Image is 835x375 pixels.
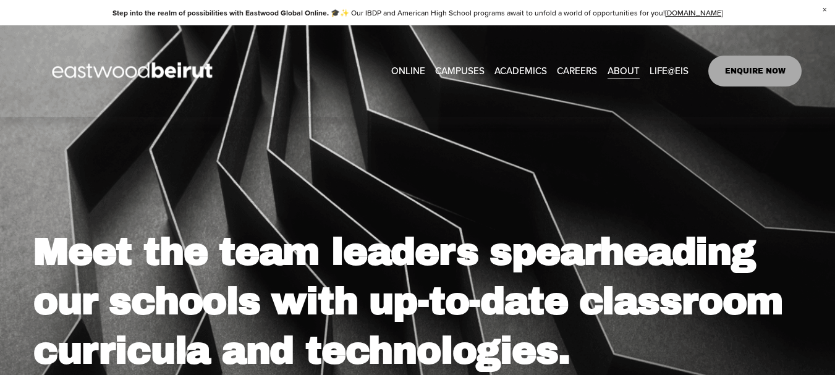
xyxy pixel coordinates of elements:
[33,232,795,371] strong: Meet the team leaders spearheading our schools with up-to-date classroom curricula and technologies.
[435,62,485,79] span: CAMPUSES
[33,40,235,103] img: EastwoodIS Global Site
[650,61,689,80] a: folder dropdown
[608,62,640,79] span: ABOUT
[708,56,802,86] a: ENQUIRE NOW
[494,61,547,80] a: folder dropdown
[557,61,597,80] a: CAREERS
[608,61,640,80] a: folder dropdown
[665,7,723,18] a: [DOMAIN_NAME]
[435,61,485,80] a: folder dropdown
[650,62,689,79] span: LIFE@EIS
[391,61,425,80] a: ONLINE
[494,62,547,79] span: ACADEMICS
